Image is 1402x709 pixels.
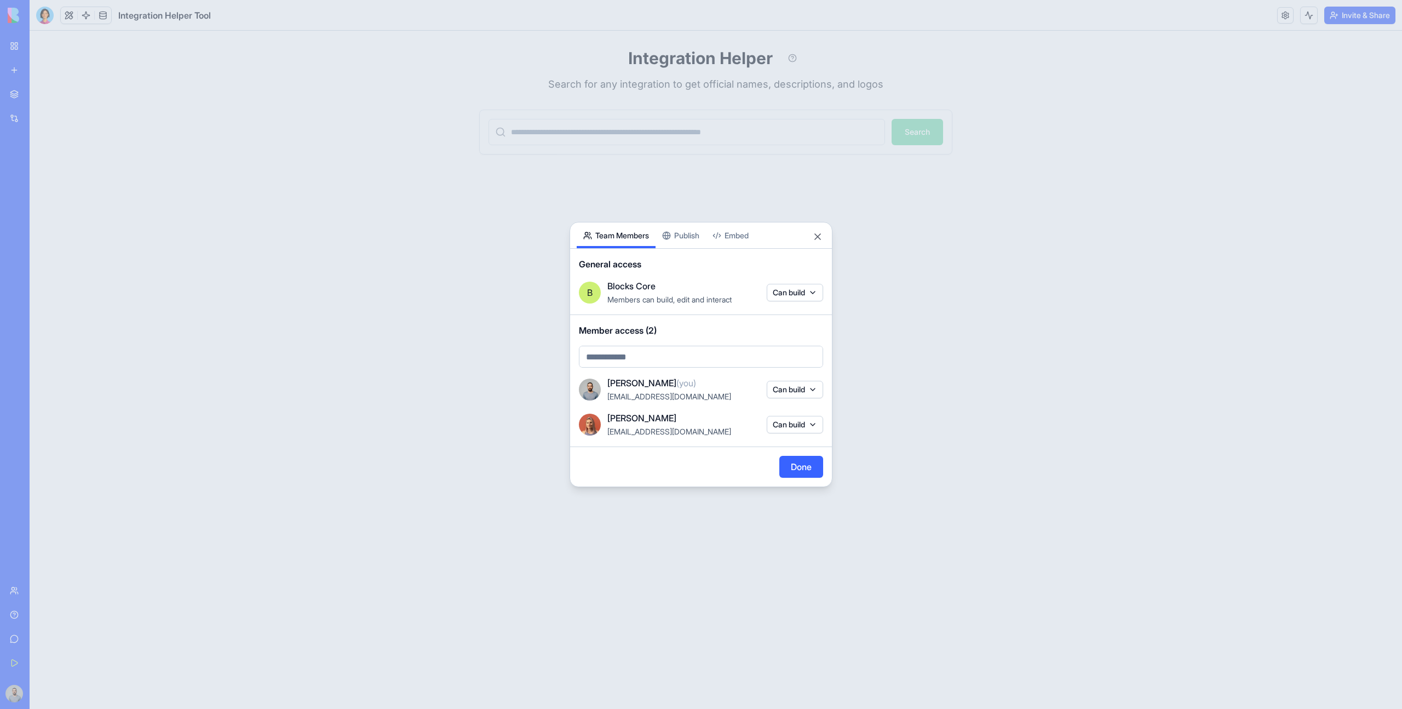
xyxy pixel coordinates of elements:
[706,222,755,248] button: Embed
[607,427,731,436] span: [EMAIL_ADDRESS][DOMAIN_NAME]
[607,295,732,304] span: Members can build, edit and interact
[676,378,696,388] span: (you)
[450,46,923,61] p: Search for any integration to get official names, descriptions, and logos
[579,324,823,337] span: Member access (2)
[579,258,823,271] span: General access
[579,379,601,401] img: image_123650291_bsq8ao.jpg
[607,411,676,425] span: [PERSON_NAME]
[577,222,656,248] button: Team Members
[607,279,656,293] span: Blocks Core
[779,456,823,478] button: Done
[767,381,823,398] button: Can build
[607,392,731,401] span: [EMAIL_ADDRESS][DOMAIN_NAME]
[599,18,743,37] h1: Integration Helper
[579,414,601,436] img: Marina_gj5dtt.jpg
[607,376,696,390] span: [PERSON_NAME]
[656,222,706,248] button: Publish
[812,231,823,242] button: Close
[767,284,823,301] button: Can build
[587,286,593,299] span: B
[767,416,823,433] button: Can build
